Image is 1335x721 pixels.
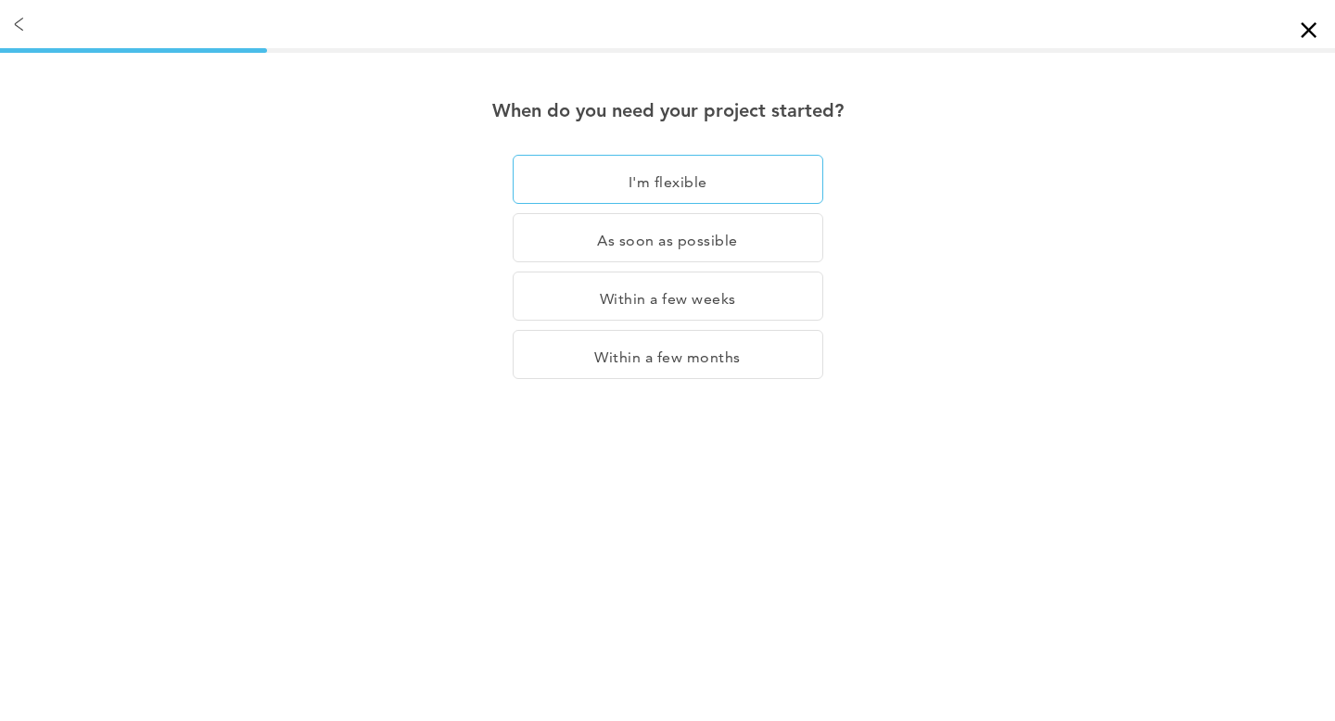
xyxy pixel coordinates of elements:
iframe: Drift Widget Chat Controller [979,588,1313,699]
div: When do you need your project started? [327,95,1009,127]
div: As soon as possible [513,213,823,262]
div: I'm flexible [513,155,823,204]
div: Within a few weeks [513,272,823,321]
div: Within a few months [513,330,823,379]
